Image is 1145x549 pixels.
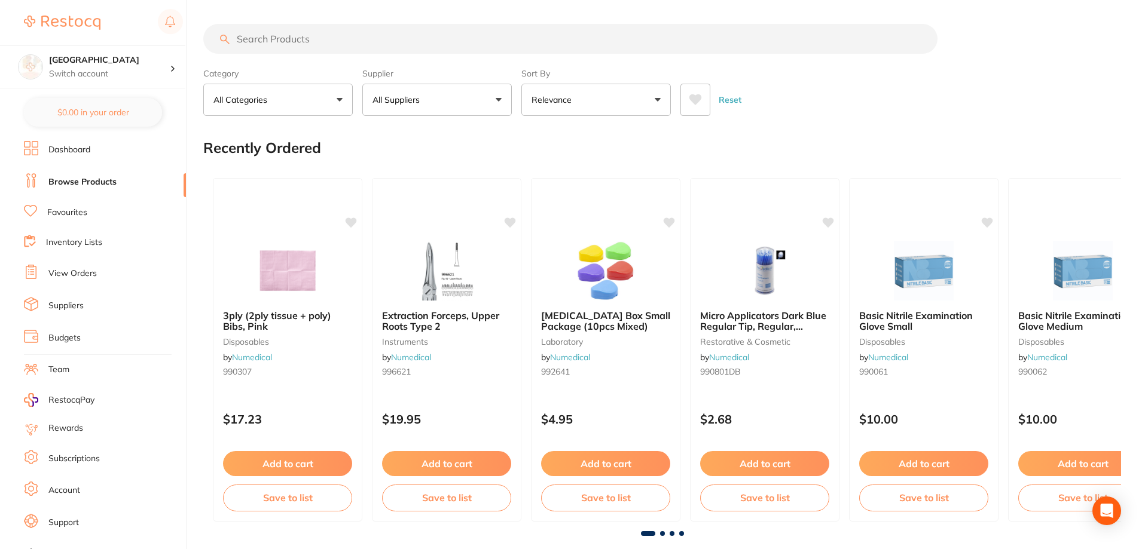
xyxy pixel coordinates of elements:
[521,68,671,79] label: Sort By
[382,367,511,376] small: 996621
[223,310,352,332] b: 3ply (2ply tissue + poly) Bibs, Pink
[859,412,988,426] p: $10.00
[382,412,511,426] p: $19.95
[700,310,829,332] b: Micro Applicators Dark Blue Regular Tip, Regular, 100mm L
[532,94,576,106] p: Relevance
[859,310,988,332] b: Basic Nitrile Examination Glove Small
[541,367,670,376] small: 992641
[391,352,431,363] a: Numedical
[48,176,117,188] a: Browse Products
[362,68,512,79] label: Supplier
[24,98,162,127] button: $0.00 in your order
[715,84,745,116] button: Reset
[362,84,512,116] button: All Suppliers
[541,337,670,346] small: laboratory
[859,484,988,511] button: Save to list
[885,241,963,300] img: Basic Nitrile Examination Glove Small
[203,140,321,157] h2: Recently Ordered
[48,268,97,280] a: View Orders
[1092,496,1121,525] div: Open Intercom Messenger
[859,451,988,476] button: Add to cart
[223,337,352,346] small: disposables
[372,94,425,106] p: All Suppliers
[541,310,670,332] b: Retainer Box Small Package (10pcs Mixed)
[24,9,100,36] a: Restocq Logo
[700,412,829,426] p: $2.68
[48,332,81,344] a: Budgets
[223,367,352,376] small: 990307
[47,207,87,219] a: Favourites
[46,237,102,249] a: Inventory Lists
[24,16,100,30] img: Restocq Logo
[382,310,511,332] b: Extraction Forceps, Upper Roots Type 2
[48,422,83,434] a: Rewards
[203,84,353,116] button: All Categories
[24,393,38,407] img: RestocqPay
[709,352,749,363] a: Numedical
[541,484,670,511] button: Save to list
[700,484,829,511] button: Save to list
[541,451,670,476] button: Add to cart
[541,412,670,426] p: $4.95
[48,300,84,312] a: Suppliers
[49,54,170,66] h4: Lakes Boulevard Dental
[48,484,80,496] a: Account
[382,352,431,363] span: by
[48,394,94,406] span: RestocqPay
[223,412,352,426] p: $17.23
[868,352,908,363] a: Numedical
[203,68,353,79] label: Category
[700,367,829,376] small: 990801DB
[700,337,829,346] small: restorative & cosmetic
[232,352,272,363] a: Numedical
[382,451,511,476] button: Add to cart
[859,337,988,346] small: disposables
[249,241,326,300] img: 3ply (2ply tissue + poly) Bibs, Pink
[859,352,908,363] span: by
[48,517,79,529] a: Support
[48,144,90,156] a: Dashboard
[859,367,988,376] small: 990061
[223,352,272,363] span: by
[48,364,69,376] a: Team
[213,94,272,106] p: All Categories
[700,451,829,476] button: Add to cart
[49,68,170,80] p: Switch account
[1018,352,1067,363] span: by
[48,453,100,465] a: Subscriptions
[19,55,42,79] img: Lakes Boulevard Dental
[700,352,749,363] span: by
[550,352,590,363] a: Numedical
[223,451,352,476] button: Add to cart
[1027,352,1067,363] a: Numedical
[24,393,94,407] a: RestocqPay
[382,484,511,511] button: Save to list
[223,484,352,511] button: Save to list
[541,352,590,363] span: by
[567,241,645,300] img: Retainer Box Small Package (10pcs Mixed)
[382,337,511,346] small: instruments
[1044,241,1122,300] img: Basic Nitrile Examination Glove Medium
[408,241,486,300] img: Extraction Forceps, Upper Roots Type 2
[726,241,804,300] img: Micro Applicators Dark Blue Regular Tip, Regular, 100mm L
[203,24,938,54] input: Search Products
[521,84,671,116] button: Relevance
